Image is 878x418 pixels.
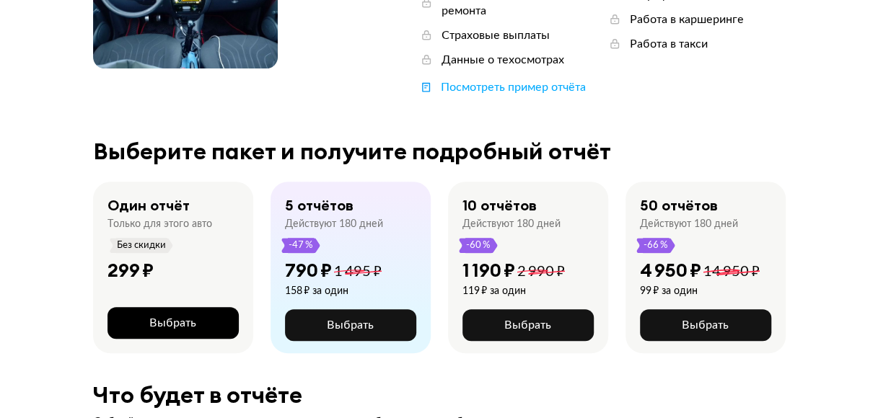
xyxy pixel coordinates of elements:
[682,319,729,331] span: Выбрать
[643,238,669,253] span: -66 %
[285,309,416,341] button: Выбрать
[107,307,239,339] button: Выбрать
[462,259,515,282] div: 1 190 ₽
[629,36,707,52] div: Работа в такси
[149,317,196,329] span: Выбрать
[640,218,738,231] div: Действуют 180 дней
[285,196,354,215] div: 5 отчётов
[517,264,565,279] span: 2 990 ₽
[640,309,771,341] button: Выбрать
[441,27,549,43] div: Страховые выплаты
[93,138,786,164] div: Выберите пакет и получите подробный отчёт
[419,79,585,95] a: Посмотреть пример отчёта
[640,259,701,282] div: 4 950 ₽
[288,238,314,253] span: -47 %
[462,285,565,298] div: 119 ₽ за один
[640,285,760,298] div: 99 ₽ за один
[462,196,537,215] div: 10 отчётов
[629,12,743,27] div: Работа в каршеринге
[465,238,491,253] span: -60 %
[640,196,718,215] div: 50 отчётов
[285,218,383,231] div: Действуют 180 дней
[116,238,167,253] span: Без скидки
[107,259,154,282] div: 299 ₽
[462,218,561,231] div: Действуют 180 дней
[285,259,332,282] div: 790 ₽
[440,79,585,95] div: Посмотреть пример отчёта
[703,264,760,279] span: 14 950 ₽
[462,309,594,341] button: Выбрать
[107,196,190,215] div: Один отчёт
[107,218,212,231] div: Только для этого авто
[441,52,563,68] div: Данные о техосмотрах
[504,319,551,331] span: Выбрать
[285,285,382,298] div: 158 ₽ за один
[93,382,786,408] div: Что будет в отчёте
[334,264,382,279] span: 1 495 ₽
[327,319,374,331] span: Выбрать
